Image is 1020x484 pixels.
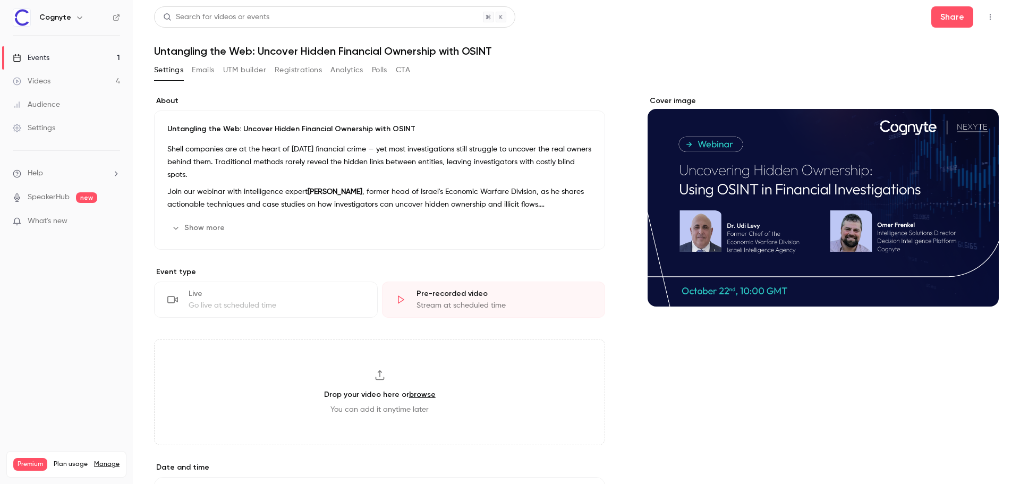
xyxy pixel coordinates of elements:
div: LiveGo live at scheduled time [154,282,378,318]
button: Share [931,6,973,28]
div: Audience [13,99,60,110]
button: Polls [372,62,387,79]
button: Settings [154,62,183,79]
strong: [PERSON_NAME] [308,188,362,196]
p: Join our webinar with intelligence expert , former head of Israel's Economic Warfare Division, as... [167,185,592,211]
span: Plan usage [54,460,88,469]
div: Settings [13,123,55,133]
h6: Cognyte [39,12,71,23]
a: browse [409,390,436,399]
span: You can add it anytime later [330,404,429,415]
div: Search for videos or events [163,12,269,23]
span: Help [28,168,43,179]
label: Date and time [154,462,605,473]
div: Live [189,288,364,299]
div: Pre-recorded video [416,288,592,299]
button: Show more [167,219,231,236]
h1: Untangling the Web: Uncover Hidden Financial Ownership with OSINT [154,45,999,57]
div: Videos [13,76,50,87]
label: Cover image [648,96,999,106]
button: Analytics [330,62,363,79]
button: CTA [396,62,410,79]
button: Emails [192,62,214,79]
h3: Drop your video here or [324,389,436,400]
section: Cover image [648,96,999,307]
span: Premium [13,458,47,471]
div: Go live at scheduled time [189,300,364,311]
div: Events [13,53,49,63]
p: Shell companies are at the heart of [DATE] financial crime — yet most investigations still strugg... [167,143,592,181]
button: UTM builder [223,62,266,79]
span: new [76,192,97,203]
div: Stream at scheduled time [416,300,592,311]
button: Registrations [275,62,322,79]
div: Pre-recorded videoStream at scheduled time [382,282,606,318]
p: Event type [154,267,605,277]
p: Untangling the Web: Uncover Hidden Financial Ownership with OSINT [167,124,592,134]
a: SpeakerHub [28,192,70,203]
iframe: Noticeable Trigger [107,217,120,226]
label: About [154,96,605,106]
img: Cognyte [13,9,30,26]
li: help-dropdown-opener [13,168,120,179]
a: Manage [94,460,120,469]
span: What's new [28,216,67,227]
